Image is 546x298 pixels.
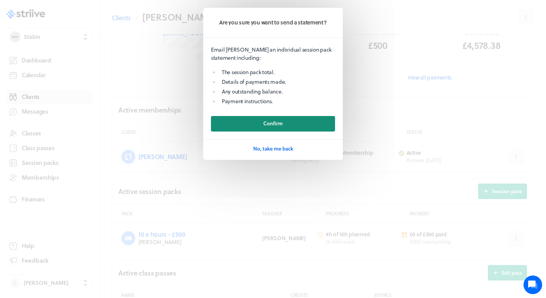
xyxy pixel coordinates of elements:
li: Any outstanding balance. [219,87,335,95]
h2: We're here to help. Ask us anything! [12,52,143,76]
input: Search articles [22,133,138,149]
button: No, take me back [253,141,293,157]
button: Confirm [211,116,335,132]
span: New conversation [50,95,93,101]
li: Details of payments made. [219,78,335,86]
iframe: gist-messenger-bubble-iframe [524,275,542,294]
p: Find an answer quickly [10,121,145,130]
button: New conversation [12,90,143,106]
p: Are you sure you want to send a statement? [211,19,335,26]
p: Email [PERSON_NAME] an individual session pack statement including: [211,45,335,62]
li: Payment instructions. [219,97,335,105]
span: Confirm [263,120,283,127]
h1: Hi [PERSON_NAME] [12,38,143,50]
span: No, take me back [253,145,293,152]
li: The session pack total. [219,68,335,76]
